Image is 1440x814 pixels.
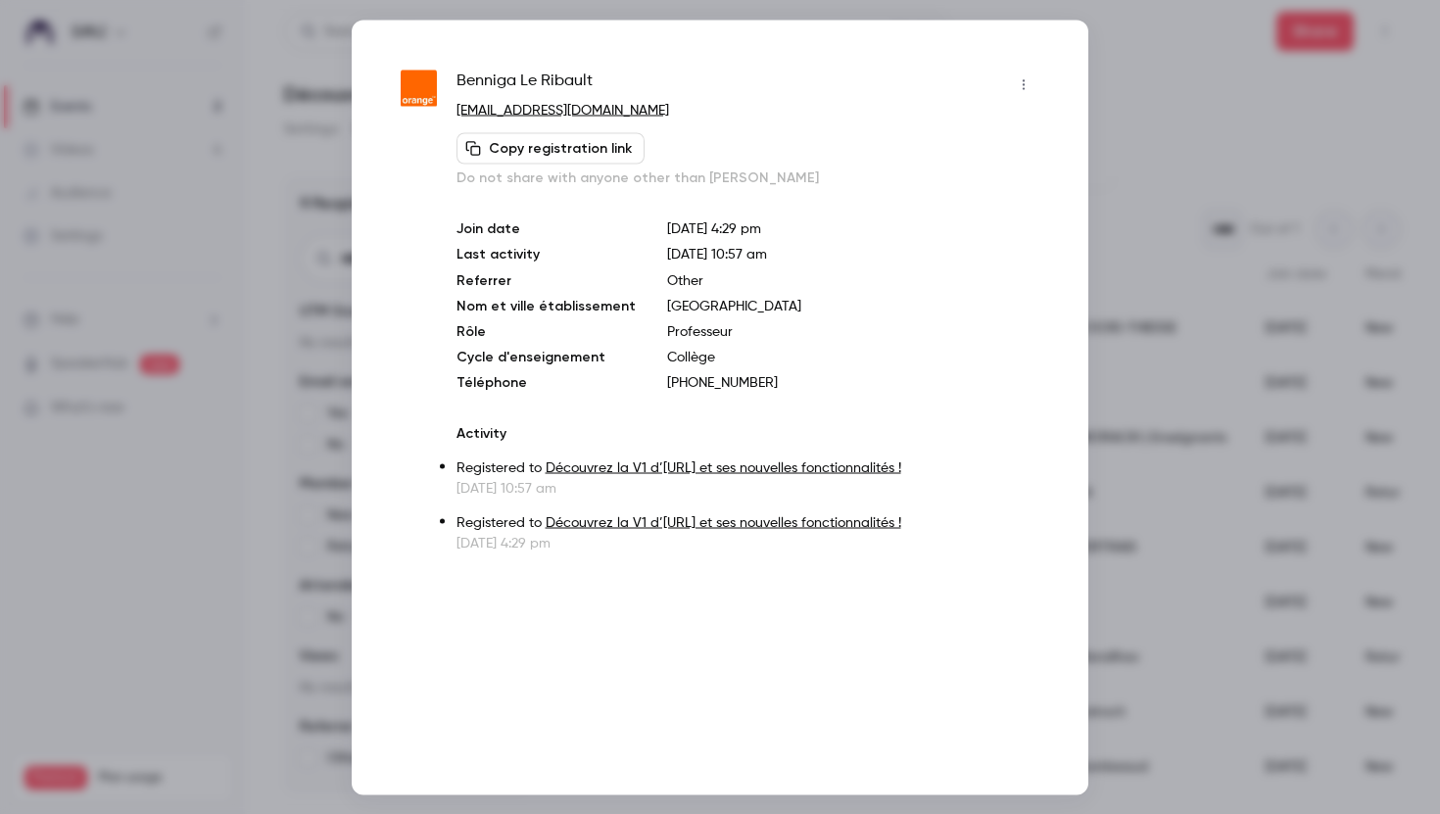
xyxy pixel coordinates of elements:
p: Referrer [456,270,636,290]
p: Activity [456,423,1039,443]
span: Benniga Le Ribault [456,69,593,100]
p: Cycle d'enseignement [456,347,636,366]
p: Collège [667,347,1039,366]
button: Copy registration link [456,132,645,164]
span: [DATE] 10:57 am [667,247,767,261]
p: Last activity [456,244,636,264]
p: Do not share with anyone other than [PERSON_NAME] [456,168,1039,187]
p: [GEOGRAPHIC_DATA] [667,296,1039,315]
p: [DATE] 4:29 pm [456,533,1039,552]
a: Découvrez la V1 d’[URL] et ses nouvelles fonctionnalités ! [546,460,901,474]
p: Professeur [667,321,1039,341]
p: [DATE] 4:29 pm [667,218,1039,238]
p: Join date [456,218,636,238]
p: Nom et ville établissement [456,296,636,315]
p: Registered to [456,457,1039,478]
p: [DATE] 10:57 am [456,478,1039,498]
p: Registered to [456,512,1039,533]
a: Découvrez la V1 d’[URL] et ses nouvelles fonctionnalités ! [546,515,901,529]
p: Rôle [456,321,636,341]
p: [PHONE_NUMBER] [667,372,1039,392]
p: Téléphone [456,372,636,392]
a: [EMAIL_ADDRESS][DOMAIN_NAME] [456,103,669,117]
img: orange.fr [401,71,437,107]
p: Other [667,270,1039,290]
